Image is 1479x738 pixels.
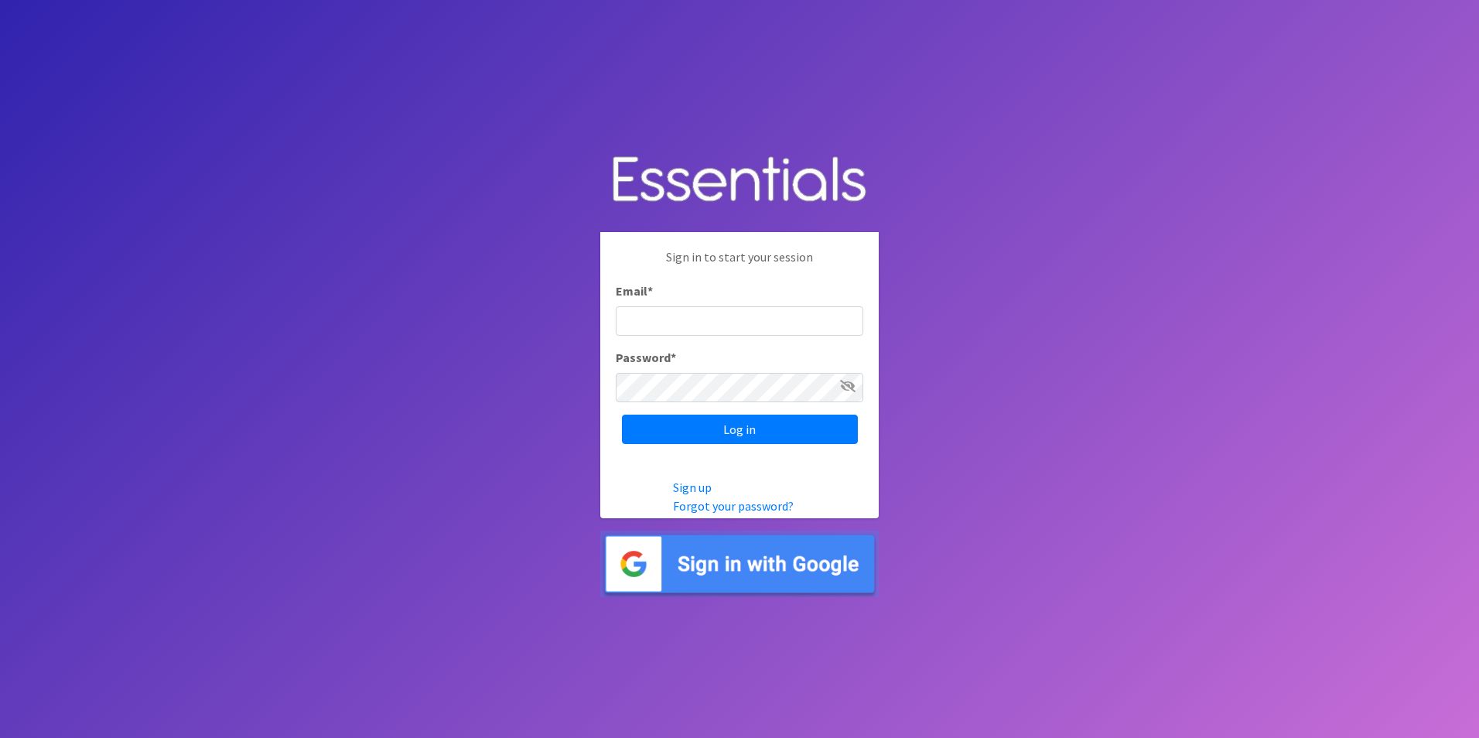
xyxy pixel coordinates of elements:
[647,283,653,299] abbr: required
[600,531,879,598] img: Sign in with Google
[622,415,858,444] input: Log in
[616,248,863,282] p: Sign in to start your session
[673,498,794,514] a: Forgot your password?
[671,350,676,365] abbr: required
[673,480,712,495] a: Sign up
[616,348,676,367] label: Password
[600,141,879,220] img: Human Essentials
[616,282,653,300] label: Email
